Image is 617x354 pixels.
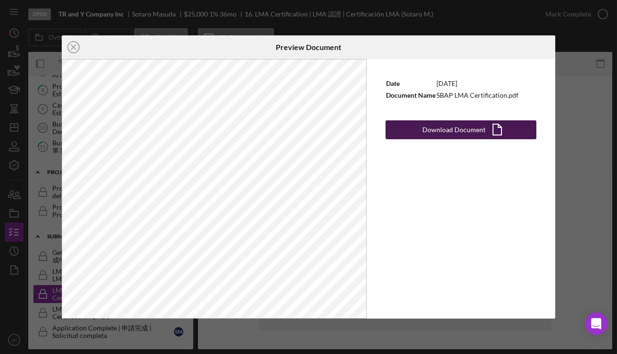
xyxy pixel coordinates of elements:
td: SBAP LMA Certification.pdf [436,90,519,101]
b: Date [386,79,400,87]
td: [DATE] [436,78,519,90]
b: Document Name [386,91,436,99]
button: Download Document [386,120,536,139]
div: Open Intercom Messenger [585,312,608,335]
div: Download Document [422,120,485,139]
h6: Preview Document [276,43,341,51]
